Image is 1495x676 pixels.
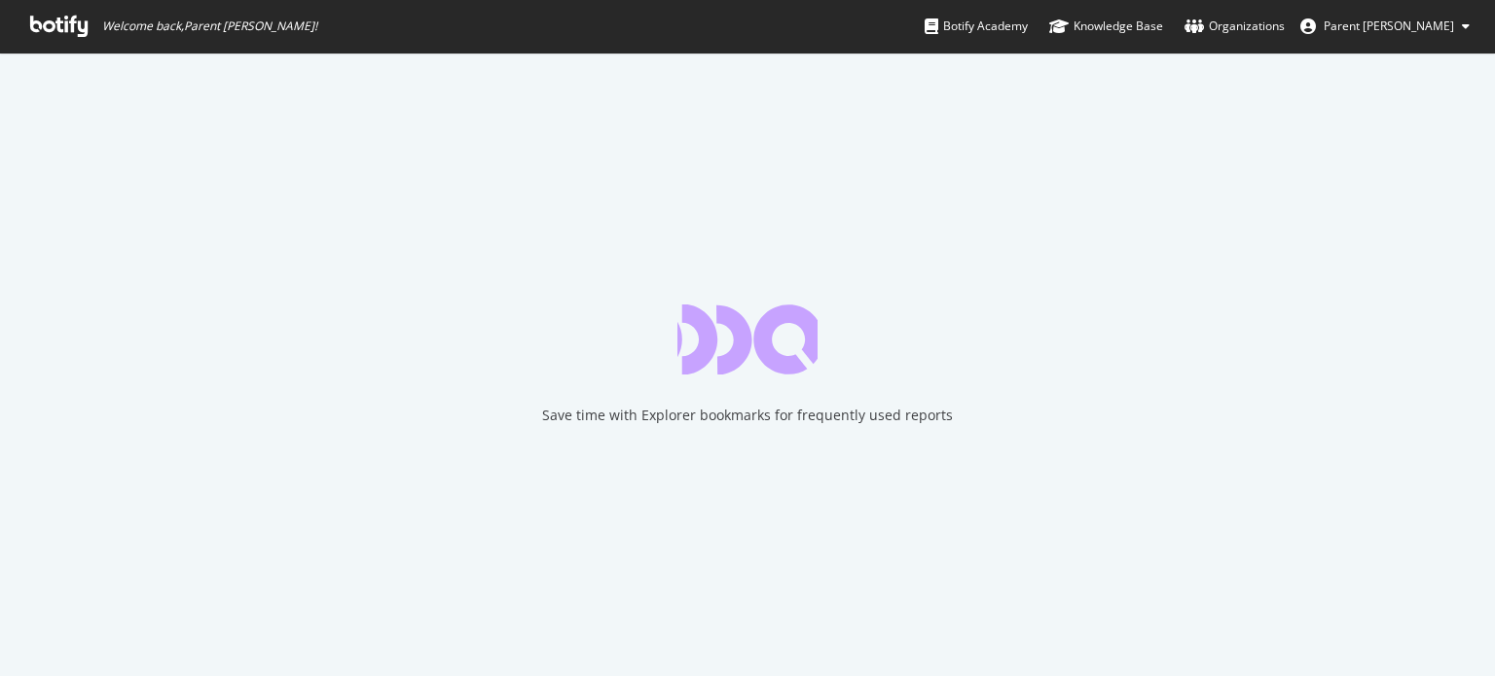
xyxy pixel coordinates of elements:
[677,304,818,374] div: animation
[1185,17,1285,36] div: Organizations
[1049,17,1163,36] div: Knowledge Base
[102,18,317,34] span: Welcome back, Parent [PERSON_NAME] !
[925,17,1028,36] div: Botify Academy
[542,406,953,425] div: Save time with Explorer bookmarks for frequently used reports
[1324,18,1454,34] span: Parent Jeanne
[1285,11,1485,42] button: Parent [PERSON_NAME]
